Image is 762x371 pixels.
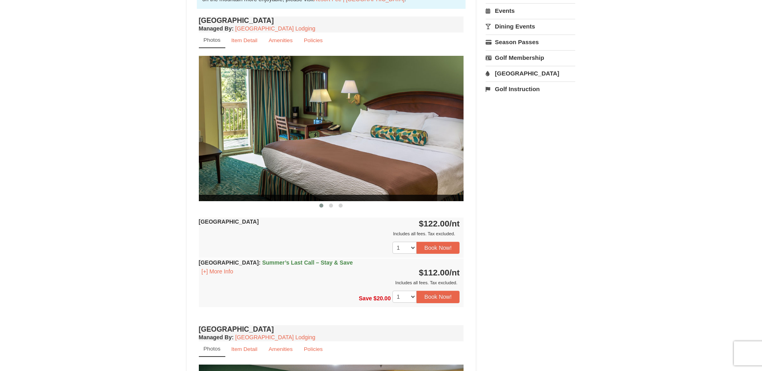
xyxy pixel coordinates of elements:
[226,33,263,48] a: Item Detail
[486,3,575,18] a: Events
[486,50,575,65] a: Golf Membership
[199,334,234,340] strong: :
[298,341,328,357] a: Policies
[304,37,323,43] small: Policies
[199,25,232,32] span: Managed By
[231,346,257,352] small: Item Detail
[235,334,315,340] a: [GEOGRAPHIC_DATA] Lodging
[204,37,221,43] small: Photos
[262,259,353,266] span: Summer’s Last Call – Stay & Save
[226,341,263,357] a: Item Detail
[449,219,460,228] span: /nt
[204,346,221,352] small: Photos
[419,219,460,228] strong: $122.00
[486,66,575,81] a: [GEOGRAPHIC_DATA]
[269,37,293,43] small: Amenities
[199,341,225,357] a: Photos
[486,35,575,49] a: Season Passes
[235,25,315,32] a: [GEOGRAPHIC_DATA] Lodging
[417,291,460,303] button: Book Now!
[269,346,293,352] small: Amenities
[486,19,575,34] a: Dining Events
[264,33,298,48] a: Amenities
[449,268,460,277] span: /nt
[417,242,460,254] button: Book Now!
[374,295,391,302] span: $20.00
[304,346,323,352] small: Policies
[199,334,232,340] span: Managed By
[199,33,225,48] a: Photos
[359,295,372,302] span: Save
[231,37,257,43] small: Item Detail
[199,25,234,32] strong: :
[199,279,460,287] div: Includes all fees. Tax excluded.
[264,341,298,357] a: Amenities
[486,82,575,96] a: Golf Instruction
[199,325,464,333] h4: [GEOGRAPHIC_DATA]
[419,268,449,277] span: $112.00
[199,259,353,266] strong: [GEOGRAPHIC_DATA]
[259,259,261,266] span: :
[298,33,328,48] a: Policies
[199,16,464,24] h4: [GEOGRAPHIC_DATA]
[199,218,259,225] strong: [GEOGRAPHIC_DATA]
[199,56,464,201] img: 18876286-36-6bbdb14b.jpg
[199,230,460,238] div: Includes all fees. Tax excluded.
[199,267,236,276] button: [+] More Info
